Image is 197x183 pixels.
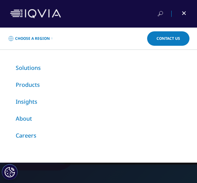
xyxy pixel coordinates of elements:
a: Careers [16,132,36,139]
span: Choose a Region [15,36,50,41]
span: Contact Us [157,37,180,40]
img: IQVIA Healthcare Information Technology and Pharma Clinical Research Company [10,9,61,18]
a: Products [16,81,40,88]
a: Contact Us [147,31,189,46]
a: Insights [16,98,37,105]
a: Solutions [16,64,41,71]
button: Impostazioni cookie [2,164,18,180]
a: About [16,115,32,122]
